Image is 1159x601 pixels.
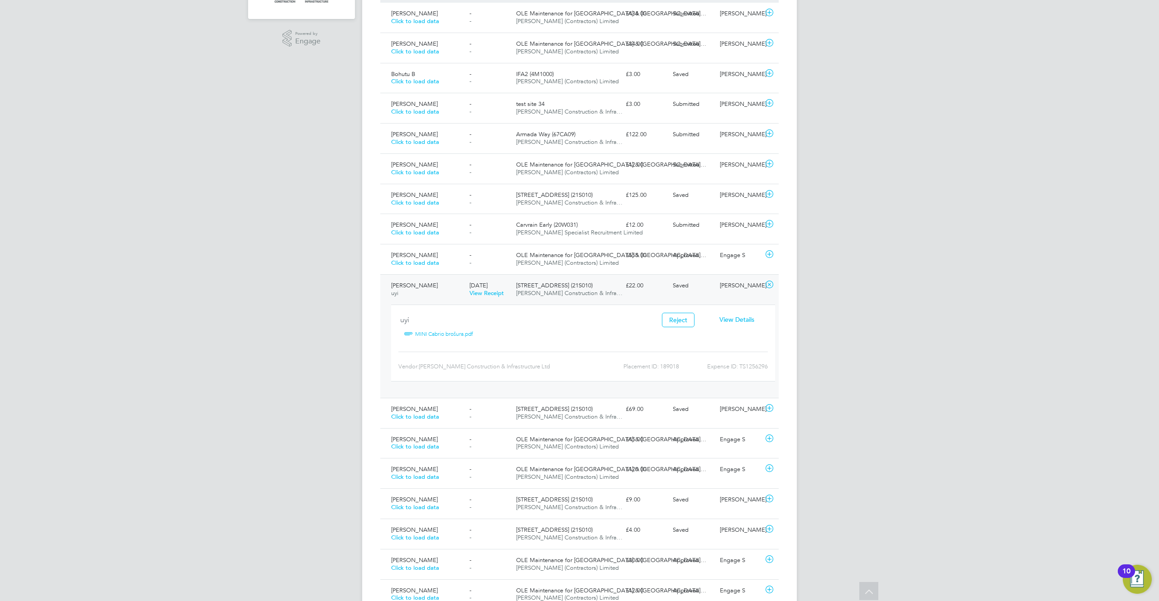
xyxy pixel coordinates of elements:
div: [PERSON_NAME] [716,37,763,52]
span: OLE Maintenance for [GEOGRAPHIC_DATA] & [GEOGRAPHIC_DATA]… [516,465,706,473]
span: - [469,199,471,206]
div: [PERSON_NAME] [716,492,763,507]
a: View Receipt [469,289,504,297]
div: £34.00 [622,37,669,52]
span: [PERSON_NAME] Construction & Infra… [516,289,623,297]
span: - [469,465,471,473]
span: [PERSON_NAME] [391,496,438,503]
span: Submitted [673,221,699,229]
span: Saved [673,496,689,503]
span: - [469,556,471,564]
span: - [469,108,471,115]
span: uyi [391,289,398,297]
span: Submitted [673,161,699,168]
span: Click to load data [391,503,439,511]
span: [PERSON_NAME] (Contractors) Limited [516,168,619,176]
div: Engage S [716,553,763,568]
div: Expense ID: TS1256296 [679,359,768,374]
div: [PERSON_NAME] [716,402,763,417]
span: - [469,496,471,503]
span: Submitted [673,130,699,138]
span: - [469,251,471,259]
span: [PERSON_NAME] (Contractors) Limited [516,48,619,55]
span: Click to load data [391,138,439,146]
span: [PERSON_NAME] Construction & Infra… [516,108,623,115]
span: [STREET_ADDRESS] (21S010) [516,526,593,534]
div: Engage S [716,583,763,598]
span: [PERSON_NAME] Construction & Infra… [516,413,623,420]
span: [PERSON_NAME] [391,556,438,564]
span: OLE Maintenance for [GEOGRAPHIC_DATA] & [GEOGRAPHIC_DATA]… [516,435,706,443]
span: Click to load data [391,48,439,55]
span: OLE Maintenance for [GEOGRAPHIC_DATA] & [GEOGRAPHIC_DATA]… [516,10,706,17]
div: £12.00 [622,157,669,172]
span: Approved [673,435,699,443]
span: Click to load data [391,168,439,176]
span: - [469,435,471,443]
span: Carvrain Early (20W031) [516,221,578,229]
span: Submitted [673,10,699,17]
span: OLE Maintenance for [GEOGRAPHIC_DATA] & [GEOGRAPHIC_DATA]… [516,161,706,168]
span: - [469,587,471,594]
span: [PERSON_NAME] Construction & Infra… [516,503,623,511]
div: 10 [1122,571,1130,583]
span: Engage [295,38,321,45]
div: £555.00 [622,248,669,263]
span: [PERSON_NAME] (Contractors) Limited [516,473,619,481]
span: [PERSON_NAME] [391,221,438,229]
div: £3.00 [622,67,669,82]
div: [PERSON_NAME] [716,127,763,142]
span: [PERSON_NAME] [391,465,438,473]
span: [PERSON_NAME] [391,130,438,138]
span: [STREET_ADDRESS] (21S010) [516,405,593,413]
span: [PERSON_NAME] [391,100,438,108]
button: Open Resource Center, 10 new notifications [1123,565,1152,594]
span: [PERSON_NAME] [391,405,438,413]
span: Submitted [673,100,699,108]
span: [PERSON_NAME] [391,526,438,534]
span: - [469,77,471,85]
div: Engage S [716,248,763,263]
span: - [469,138,471,146]
span: Saved [673,281,689,289]
span: View Details [719,315,754,324]
span: - [469,100,471,108]
span: Click to load data [391,17,439,25]
span: - [469,191,471,199]
span: Submitted [673,40,699,48]
span: - [469,161,471,168]
div: uyi [400,312,649,327]
span: [PERSON_NAME] [391,10,438,17]
div: £30.00 [622,553,669,568]
div: £4.00 [622,523,669,538]
span: Approved [673,251,699,259]
span: Click to load data [391,534,439,541]
span: [PERSON_NAME] (Contractors) Limited [516,564,619,572]
span: [PERSON_NAME] [391,435,438,443]
div: £45.00 [622,432,669,447]
span: - [469,168,471,176]
a: MINI Cabrio brošura.pdf [415,327,473,341]
div: Engage S [716,432,763,447]
span: [PERSON_NAME] [391,281,438,289]
div: £125.00 [622,188,669,203]
span: [STREET_ADDRESS] (21S010) [516,191,593,199]
span: Click to load data [391,564,439,572]
span: [PERSON_NAME] Specialist Recruitment Limited [516,229,643,236]
div: Placement ID: 189018 [561,359,679,374]
div: [PERSON_NAME] [716,67,763,82]
span: - [469,48,471,55]
span: Click to load data [391,473,439,481]
span: Approved [673,587,699,594]
div: £69.00 [622,402,669,417]
span: - [469,534,471,541]
span: [STREET_ADDRESS] (21S010) [516,496,593,503]
span: Click to load data [391,413,439,420]
span: test site 34 [516,100,545,108]
span: [PERSON_NAME] [391,40,438,48]
div: [PERSON_NAME] [716,278,763,293]
div: £434.00 [622,6,669,21]
span: Saved [673,405,689,413]
span: [PERSON_NAME] Construction & Infra… [516,199,623,206]
div: £120.00 [622,462,669,477]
